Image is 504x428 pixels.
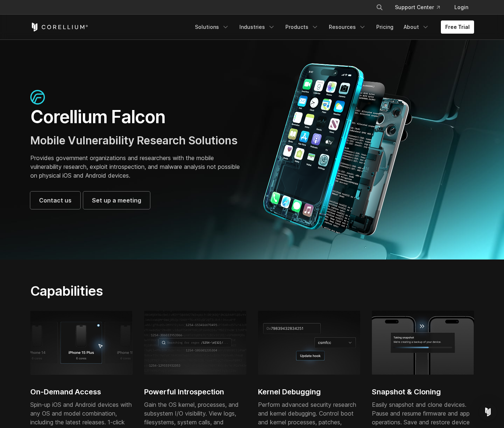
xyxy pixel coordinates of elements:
[324,20,370,34] a: Resources
[191,20,234,34] a: Solutions
[30,23,88,31] a: Corellium Home
[281,20,323,34] a: Products
[30,134,238,147] span: Mobile Vulnerability Research Solutions
[449,1,474,14] a: Login
[92,196,141,205] span: Set up a meeting
[30,311,132,374] img: iPhone 15 Plus; 6 cores
[373,1,386,14] button: Search
[144,311,246,374] img: Coding illustration
[191,20,474,34] div: Navigation Menu
[389,1,446,14] a: Support Center
[144,386,246,397] h2: Powerful Introspection
[372,386,474,397] h2: Snapshot & Cloning
[259,63,416,236] img: Corellium_Falcon Hero 1
[30,386,132,397] h2: On-Demand Access
[30,154,245,180] p: Provides government organizations and researchers with the mobile vulnerability research, exploit...
[441,20,474,34] a: Free Trial
[372,20,398,34] a: Pricing
[258,311,360,374] img: Kernel debugging, update hook
[235,20,280,34] a: Industries
[30,192,80,209] a: Contact us
[258,386,360,397] h2: Kernel Debugging
[479,403,497,421] div: Open Intercom Messenger
[367,1,474,14] div: Navigation Menu
[30,90,45,105] img: falcon-icon
[399,20,434,34] a: About
[39,196,72,205] span: Contact us
[372,311,474,374] img: Process of taking snapshot and creating a backup of the iPhone virtual device.
[30,283,321,299] h2: Capabilities
[30,106,245,128] h1: Corellium Falcon
[83,192,150,209] a: Set up a meeting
